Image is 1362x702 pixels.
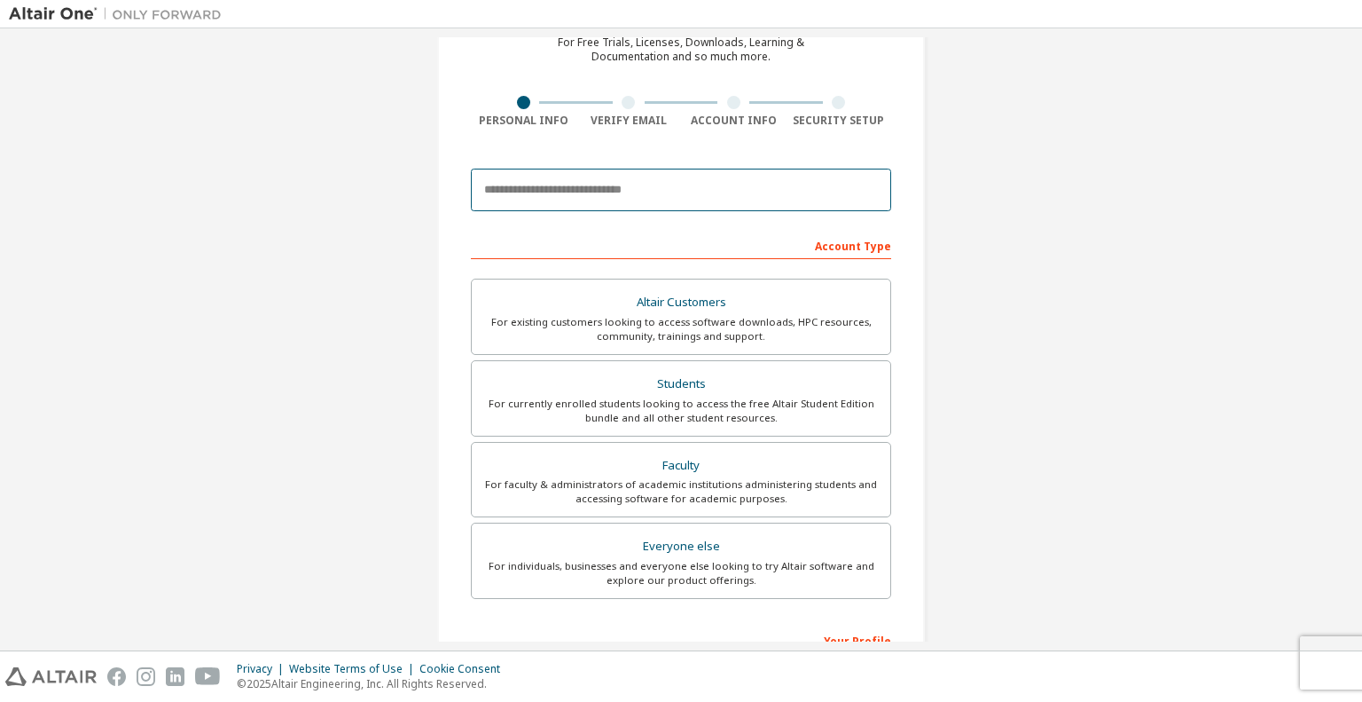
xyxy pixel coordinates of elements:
[5,667,97,686] img: altair_logo.svg
[558,35,804,64] div: For Free Trials, Licenses, Downloads, Learning & Documentation and so much more.
[9,5,231,23] img: Altair One
[289,662,419,676] div: Website Terms of Use
[107,667,126,686] img: facebook.svg
[166,667,184,686] img: linkedin.svg
[787,114,892,128] div: Security Setup
[482,397,880,425] div: For currently enrolled students looking to access the free Altair Student Edition bundle and all ...
[471,114,576,128] div: Personal Info
[482,559,880,588] div: For individuals, businesses and everyone else looking to try Altair software and explore our prod...
[482,477,880,506] div: For faculty & administrators of academic institutions administering students and accessing softwa...
[419,662,511,676] div: Cookie Consent
[576,114,682,128] div: Verify Email
[482,454,880,478] div: Faculty
[237,676,511,691] p: © 2025 Altair Engineering, Inc. All Rights Reserved.
[681,114,787,128] div: Account Info
[482,534,880,559] div: Everyone else
[482,315,880,343] div: For existing customers looking to access software downloads, HPC resources, community, trainings ...
[471,626,891,654] div: Your Profile
[237,662,289,676] div: Privacy
[137,667,155,686] img: instagram.svg
[482,290,880,315] div: Altair Customers
[195,667,221,686] img: youtube.svg
[482,372,880,397] div: Students
[471,231,891,259] div: Account Type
